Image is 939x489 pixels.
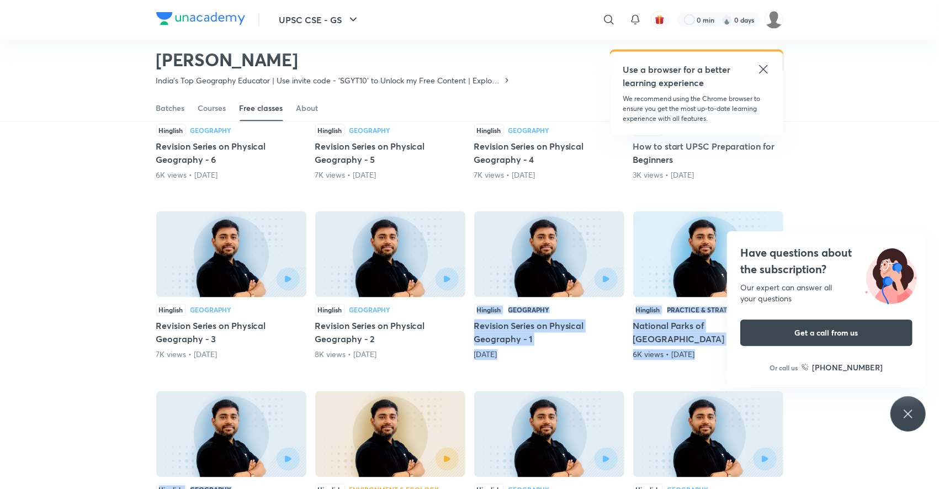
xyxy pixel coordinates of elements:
h5: Revision Series on Physical Geography - 3 [156,320,306,346]
img: ttu_illustration_new.svg [856,244,926,304]
img: avatar [655,15,665,25]
div: Hinglish [633,304,663,316]
div: Hinglish [315,124,345,136]
div: Geography [508,127,550,134]
div: Geography [190,127,232,134]
a: Batches [156,95,185,121]
h5: Revision Series on Physical Geography - 4 [474,140,624,166]
div: Revision Series on Physical Geography - 2 [315,211,465,360]
h4: Have questions about the subscription? [740,244,913,278]
div: Geography [508,307,550,313]
button: UPSC CSE - GS [273,9,367,31]
div: Hinglish [156,304,186,316]
div: Courses [198,103,226,114]
div: Geography [349,127,391,134]
img: Sapna Yadav [765,10,783,29]
div: 7K views • 7 months ago [156,349,306,360]
div: National Parks of India [633,211,783,360]
div: 8K views • 7 months ago [315,349,465,360]
p: We recommend using the Chrome browser to ensure you get the most up-to-date learning experience w... [623,94,770,124]
h5: How to start UPSC Preparation for Beginners [633,140,783,166]
a: About [296,95,319,121]
div: Free classes [240,103,283,114]
div: 7K views • 7 months ago [474,169,624,180]
h2: [PERSON_NAME] [156,49,511,71]
div: 7 months ago [474,349,624,360]
div: Revision Series on Physical Geography - 1 [474,211,624,360]
div: Revision Series on Physical Geography - 3 [156,211,306,360]
div: About [296,103,319,114]
h5: Use a browser for a better learning experience [623,63,733,89]
a: Company Logo [156,12,245,28]
p: India's Top Geography Educator | Use invite code - 'SGYT10' to Unlock my Free Content | Explore t... [156,75,502,86]
div: Geography [349,307,391,313]
h5: Revision Series on Physical Geography - 5 [315,140,465,166]
div: 7K views • 7 months ago [315,169,465,180]
h5: Revision Series on Physical Geography - 6 [156,140,306,166]
div: Hinglish [315,304,345,316]
a: [PHONE_NUMBER] [802,362,883,373]
a: Courses [198,95,226,121]
div: Geography [190,307,232,313]
h5: National Parks of [GEOGRAPHIC_DATA] [633,320,783,346]
div: Our expert can answer all your questions [740,282,913,304]
h5: Revision Series on Physical Geography - 2 [315,320,465,346]
a: Free classes [240,95,283,121]
p: Or call us [770,363,798,373]
h5: Revision Series on Physical Geography - 1 [474,320,624,346]
div: Practice & Strategy [667,307,741,313]
img: Company Logo [156,12,245,25]
div: 6K views • 7 months ago [633,349,783,360]
div: Batches [156,103,185,114]
h6: [PHONE_NUMBER] [813,362,883,373]
div: 3K views • 7 months ago [633,169,783,180]
div: Hinglish [474,304,504,316]
div: Hinglish [156,124,186,136]
img: streak [722,14,733,25]
button: Get a call from us [740,320,913,346]
div: Hinglish [474,124,504,136]
div: 6K views • 7 months ago [156,169,306,180]
button: avatar [651,11,669,29]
